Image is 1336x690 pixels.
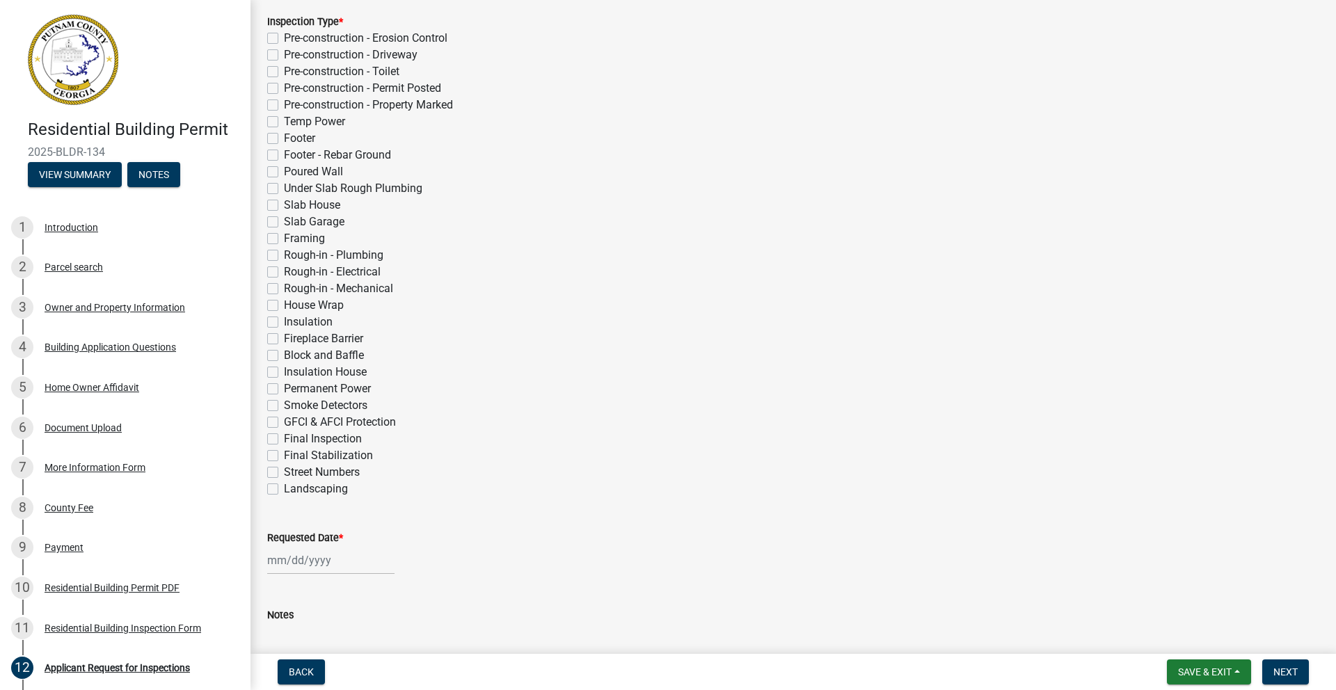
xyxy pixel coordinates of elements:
[284,247,383,264] label: Rough-in - Plumbing
[284,347,364,364] label: Block and Baffle
[284,163,343,180] label: Poured Wall
[289,666,314,677] span: Back
[267,17,343,27] label: Inspection Type
[284,147,391,163] label: Footer - Rebar Ground
[284,297,344,314] label: House Wrap
[28,162,122,187] button: View Summary
[45,262,103,272] div: Parcel search
[284,214,344,230] label: Slab Garage
[45,543,83,552] div: Payment
[11,256,33,278] div: 2
[45,423,122,433] div: Document Upload
[284,364,367,380] label: Insulation House
[284,481,348,497] label: Landscaping
[278,659,325,684] button: Back
[284,97,453,113] label: Pre-construction - Property Marked
[1178,666,1232,677] span: Save & Exit
[127,162,180,187] button: Notes
[11,376,33,399] div: 5
[45,583,180,593] div: Residential Building Permit PDF
[284,113,345,130] label: Temp Power
[28,170,122,181] wm-modal-confirm: Summary
[267,533,343,543] label: Requested Date
[284,431,362,447] label: Final Inspection
[45,342,176,352] div: Building Application Questions
[284,30,447,47] label: Pre-construction - Erosion Control
[284,314,333,330] label: Insulation
[11,617,33,639] div: 11
[1273,666,1298,677] span: Next
[267,546,395,575] input: mm/dd/yyyy
[45,303,185,312] div: Owner and Property Information
[1167,659,1251,684] button: Save & Exit
[11,417,33,439] div: 6
[1262,659,1309,684] button: Next
[284,414,396,431] label: GFCI & AFCI Protection
[11,577,33,599] div: 10
[284,130,315,147] label: Footer
[45,623,201,633] div: Residential Building Inspection Form
[284,330,363,347] label: Fireplace Barrier
[11,456,33,479] div: 7
[28,120,239,140] h4: Residential Building Permit
[45,223,98,232] div: Introduction
[28,15,118,105] img: Putnam County, Georgia
[284,280,393,297] label: Rough-in - Mechanical
[284,464,360,481] label: Street Numbers
[11,336,33,358] div: 4
[284,380,371,397] label: Permanent Power
[45,463,145,472] div: More Information Form
[11,296,33,319] div: 3
[11,536,33,559] div: 9
[284,397,367,414] label: Smoke Detectors
[28,145,223,159] span: 2025-BLDR-134
[284,63,399,80] label: Pre-construction - Toilet
[127,170,180,181] wm-modal-confirm: Notes
[284,447,373,464] label: Final Stabilization
[284,180,422,197] label: Under Slab Rough Plumbing
[45,503,93,513] div: County Fee
[11,657,33,679] div: 12
[11,216,33,239] div: 1
[45,663,190,673] div: Applicant Request for Inspections
[284,197,340,214] label: Slab House
[284,47,417,63] label: Pre-construction - Driveway
[284,230,325,247] label: Framing
[45,383,139,392] div: Home Owner Affidavit
[284,264,381,280] label: Rough-in - Electrical
[267,611,294,620] label: Notes
[284,80,441,97] label: Pre-construction - Permit Posted
[11,497,33,519] div: 8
